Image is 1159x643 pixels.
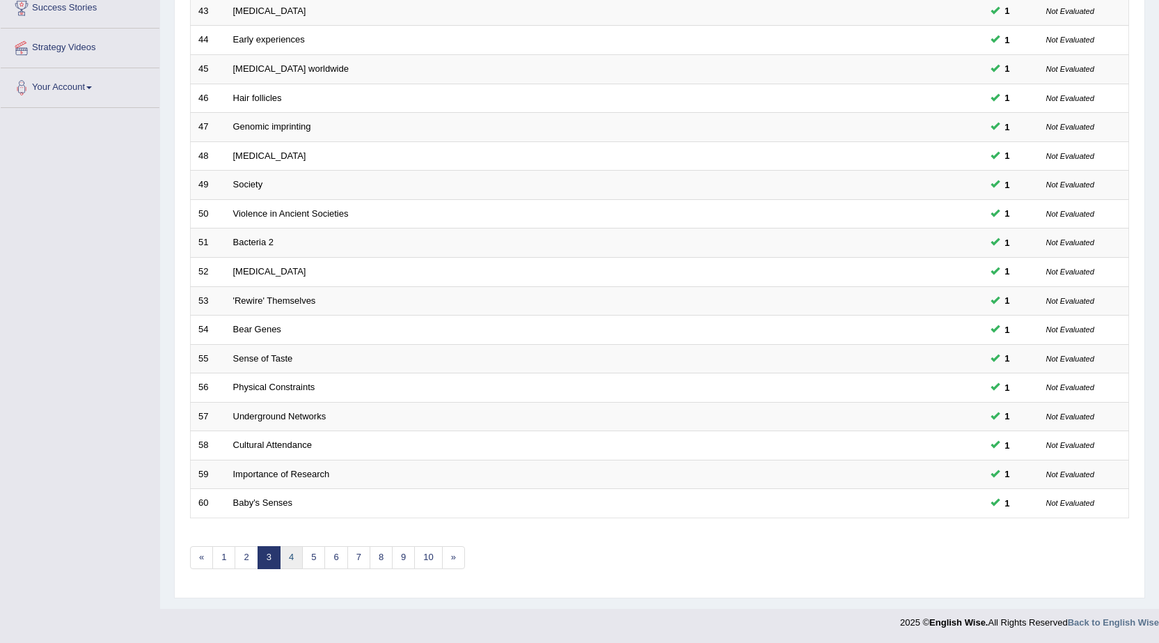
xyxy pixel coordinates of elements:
[233,121,311,132] a: Genomic imprinting
[191,84,226,113] td: 46
[235,546,258,569] a: 2
[900,609,1159,629] div: 2025 © All Rights Reserved
[1046,36,1094,44] small: Not Evaluated
[233,266,306,277] a: [MEDICAL_DATA]
[392,546,415,569] a: 9
[414,546,442,569] a: 10
[191,286,226,316] td: 53
[233,440,312,450] a: Cultural Attendance
[191,316,226,345] td: 54
[1046,499,1094,507] small: Not Evaluated
[1000,467,1016,481] span: You can still take this question
[191,489,226,518] td: 60
[1,68,159,103] a: Your Account
[280,546,303,569] a: 4
[233,295,316,306] a: 'Rewire' Themselves
[191,199,226,228] td: 50
[1046,325,1094,334] small: Not Evaluated
[191,257,226,286] td: 52
[929,617,988,628] strong: English Wise.
[1046,7,1094,15] small: Not Evaluated
[1046,238,1094,247] small: Not Evaluated
[1046,470,1094,479] small: Not Evaluated
[1046,412,1094,421] small: Not Evaluated
[1000,206,1016,221] span: You can still take this question
[1046,441,1094,449] small: Not Evaluated
[1000,148,1016,163] span: You can still take this question
[191,171,226,200] td: 49
[1046,152,1094,160] small: Not Evaluated
[191,228,226,258] td: 51
[1,29,159,63] a: Strategy Videos
[1046,180,1094,189] small: Not Evaluated
[233,63,349,74] a: [MEDICAL_DATA] worldwide
[233,497,293,508] a: Baby's Senses
[370,546,393,569] a: 8
[442,546,465,569] a: »
[1000,91,1016,105] span: You can still take this question
[233,150,306,161] a: [MEDICAL_DATA]
[191,113,226,142] td: 47
[233,208,349,219] a: Violence in Ancient Societies
[1000,380,1016,395] span: You can still take this question
[191,26,226,55] td: 44
[1000,409,1016,424] span: You can still take this question
[1000,438,1016,453] span: You can still take this question
[1000,323,1016,337] span: You can still take this question
[1046,65,1094,73] small: Not Evaluated
[1068,617,1159,628] a: Back to English Wise
[190,546,213,569] a: «
[191,344,226,373] td: 55
[1000,264,1016,279] span: You can still take this question
[1000,235,1016,250] span: You can still take this question
[233,469,330,479] a: Importance of Research
[233,6,306,16] a: [MEDICAL_DATA]
[191,55,226,84] td: 45
[1000,178,1016,192] span: You can still take this question
[347,546,370,569] a: 7
[191,431,226,460] td: 58
[1000,496,1016,511] span: You can still take this question
[1046,268,1094,276] small: Not Evaluated
[191,402,226,431] td: 57
[233,353,293,364] a: Sense of Taste
[1000,293,1016,308] span: You can still take this question
[324,546,347,569] a: 6
[1000,33,1016,47] span: You can still take this question
[1046,210,1094,218] small: Not Evaluated
[191,373,226,403] td: 56
[1000,3,1016,18] span: You can still take this question
[1000,120,1016,134] span: You can still take this question
[258,546,281,569] a: 3
[191,460,226,489] td: 59
[233,179,263,189] a: Society
[233,411,326,421] a: Underground Networks
[1000,61,1016,76] span: You can still take this question
[1046,383,1094,392] small: Not Evaluated
[1046,297,1094,305] small: Not Evaluated
[233,237,274,247] a: Bacteria 2
[1046,123,1094,131] small: Not Evaluated
[233,93,282,103] a: Hair follicles
[233,324,281,334] a: Bear Genes
[1000,351,1016,366] span: You can still take this question
[233,382,315,392] a: Physical Constraints
[302,546,325,569] a: 5
[191,141,226,171] td: 48
[1046,94,1094,102] small: Not Evaluated
[1046,355,1094,363] small: Not Evaluated
[233,34,305,45] a: Early experiences
[212,546,235,569] a: 1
